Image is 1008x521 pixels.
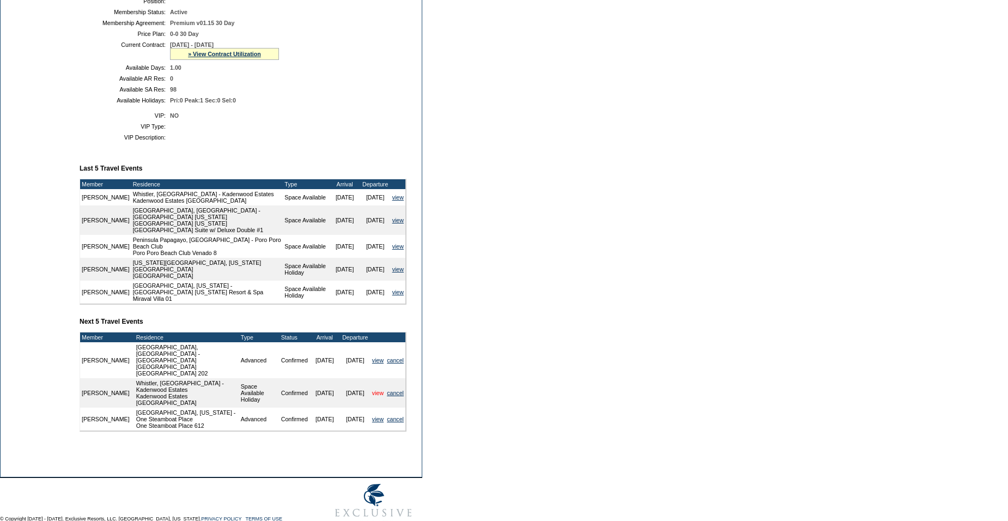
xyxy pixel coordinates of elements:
[80,342,131,378] td: [PERSON_NAME]
[387,416,404,422] a: cancel
[280,342,309,378] td: Confirmed
[84,134,166,141] td: VIP Description:
[283,189,329,205] td: Space Available
[330,235,360,258] td: [DATE]
[84,9,166,15] td: Membership Status:
[340,378,371,408] td: [DATE]
[131,179,283,189] td: Residence
[309,342,340,378] td: [DATE]
[131,258,283,281] td: [US_STATE][GEOGRAPHIC_DATA], [US_STATE][GEOGRAPHIC_DATA] [GEOGRAPHIC_DATA]
[135,378,239,408] td: Whistler, [GEOGRAPHIC_DATA] - Kadenwood Estates Kadenwood Estates [GEOGRAPHIC_DATA]
[170,112,179,119] span: NO
[170,86,177,93] span: 98
[80,258,131,281] td: [PERSON_NAME]
[84,31,166,37] td: Price Plan:
[170,97,236,104] span: Pri:0 Peak:1 Sec:0 Sel:0
[309,332,340,342] td: Arrival
[392,289,404,295] a: view
[372,416,384,422] a: view
[170,9,187,15] span: Active
[84,64,166,71] td: Available Days:
[392,217,404,223] a: view
[280,378,309,408] td: Confirmed
[135,342,239,378] td: [GEOGRAPHIC_DATA], [GEOGRAPHIC_DATA] - [GEOGRAPHIC_DATA] [GEOGRAPHIC_DATA] [GEOGRAPHIC_DATA] 202
[372,390,384,396] a: view
[84,41,166,60] td: Current Contract:
[360,205,391,235] td: [DATE]
[387,357,404,364] a: cancel
[330,189,360,205] td: [DATE]
[360,258,391,281] td: [DATE]
[372,357,384,364] a: view
[330,281,360,304] td: [DATE]
[330,258,360,281] td: [DATE]
[80,189,131,205] td: [PERSON_NAME]
[80,205,131,235] td: [PERSON_NAME]
[135,408,239,431] td: [GEOGRAPHIC_DATA], [US_STATE] - One Steamboat Place One Steamboat Place 612
[309,408,340,431] td: [DATE]
[340,342,371,378] td: [DATE]
[360,235,391,258] td: [DATE]
[131,189,283,205] td: Whistler, [GEOGRAPHIC_DATA] - Kadenwood Estates Kadenwood Estates [GEOGRAPHIC_DATA]
[170,64,181,71] span: 1.00
[135,332,239,342] td: Residence
[170,41,214,48] span: [DATE] - [DATE]
[309,378,340,408] td: [DATE]
[330,205,360,235] td: [DATE]
[131,205,283,235] td: [GEOGRAPHIC_DATA], [GEOGRAPHIC_DATA] - [GEOGRAPHIC_DATA] [US_STATE] [GEOGRAPHIC_DATA] [US_STATE][...
[239,342,280,378] td: Advanced
[283,179,329,189] td: Type
[84,123,166,130] td: VIP Type:
[283,258,329,281] td: Space Available Holiday
[84,97,166,104] td: Available Holidays:
[239,408,280,431] td: Advanced
[283,205,329,235] td: Space Available
[84,112,166,119] td: VIP:
[131,235,283,258] td: Peninsula Papagayo, [GEOGRAPHIC_DATA] - Poro Poro Beach Club Poro Poro Beach Club Venado 8
[80,179,131,189] td: Member
[360,179,391,189] td: Departure
[84,75,166,82] td: Available AR Res:
[131,281,283,304] td: [GEOGRAPHIC_DATA], [US_STATE] - [GEOGRAPHIC_DATA] [US_STATE] Resort & Spa Miraval Villa 01
[84,20,166,26] td: Membership Agreement:
[280,332,309,342] td: Status
[84,86,166,93] td: Available SA Res:
[80,318,143,325] b: Next 5 Travel Events
[360,281,391,304] td: [DATE]
[239,378,280,408] td: Space Available Holiday
[360,189,391,205] td: [DATE]
[170,75,173,82] span: 0
[340,332,371,342] td: Departure
[392,194,404,201] a: view
[170,20,234,26] span: Premium v01.15 30 Day
[392,266,404,272] a: view
[80,408,131,431] td: [PERSON_NAME]
[239,332,280,342] td: Type
[80,332,131,342] td: Member
[283,235,329,258] td: Space Available
[280,408,309,431] td: Confirmed
[283,281,329,304] td: Space Available Holiday
[80,165,142,172] b: Last 5 Travel Events
[340,408,371,431] td: [DATE]
[80,281,131,304] td: [PERSON_NAME]
[392,243,404,250] a: view
[387,390,404,396] a: cancel
[80,235,131,258] td: [PERSON_NAME]
[170,31,199,37] span: 0-0 30 Day
[80,378,131,408] td: [PERSON_NAME]
[330,179,360,189] td: Arrival
[188,51,261,57] a: » View Contract Utilization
